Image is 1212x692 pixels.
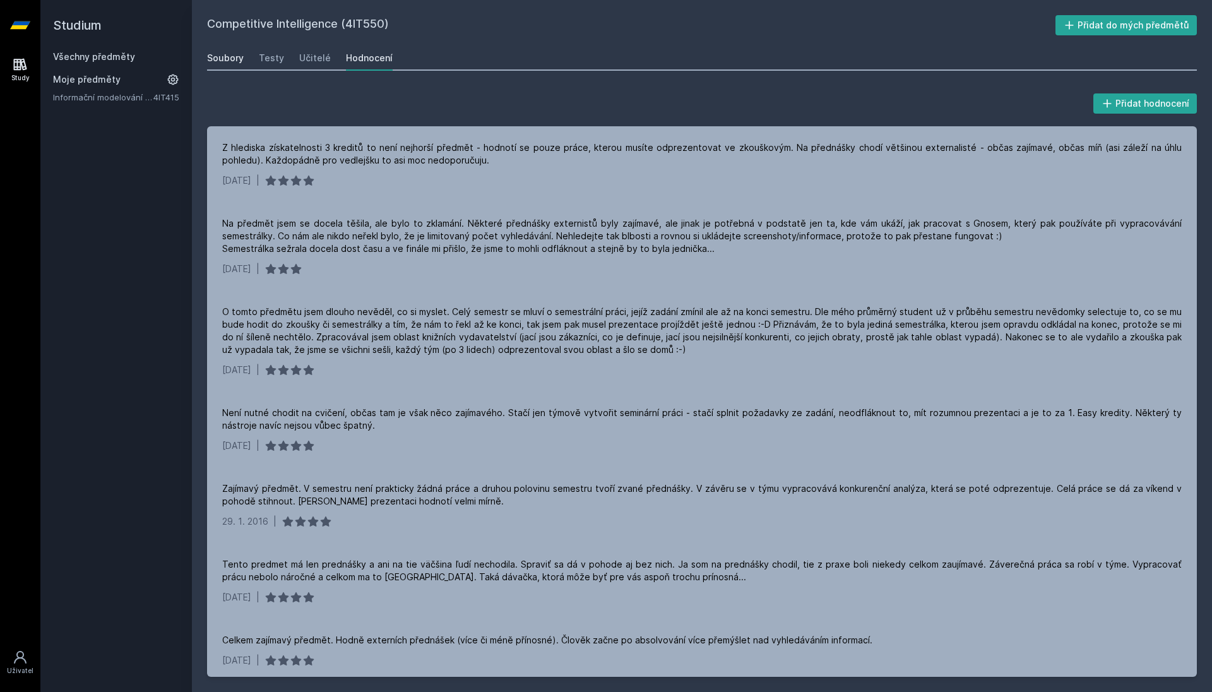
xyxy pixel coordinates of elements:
div: [DATE] [222,174,251,187]
a: Všechny předměty [53,51,135,62]
div: Zajímavý předmět. V semestru není prakticky žádná práce a druhou polovinu semestru tvoří zvané př... [222,482,1182,508]
span: Moje předměty [53,73,121,86]
div: | [256,364,259,376]
a: Informační modelování organizací [53,91,153,104]
div: [DATE] [222,364,251,376]
h2: Competitive Intelligence (4IT550) [207,15,1055,35]
div: Tento predmet má len prednášky a ani na tie väčšina ľudí nechodila. Spraviť sa dá v pohode aj bez... [222,558,1182,583]
div: Na předmět jsem se docela těšila, ale bylo to zklamání. Některé přednášky externistů byly zajímav... [222,217,1182,255]
div: Z hlediska získatelnosti 3 kreditů to není nejhorší předmět - hodnotí se pouze práce, kterou musí... [222,141,1182,167]
div: [DATE] [222,591,251,604]
div: | [256,439,259,452]
div: Hodnocení [346,52,393,64]
button: Přidat do mých předmětů [1055,15,1197,35]
a: Testy [259,45,284,71]
div: [DATE] [222,263,251,275]
div: O tomto předmětu jsem dlouho nevěděl, co si myslet. Celý semestr se mluví o semestrální práci, je... [222,306,1182,356]
a: Uživatel [3,643,38,682]
a: Učitelé [299,45,331,71]
a: Hodnocení [346,45,393,71]
div: | [256,174,259,187]
div: Učitelé [299,52,331,64]
div: Celkem zajímavý předmět. Hodně externích přednášek (více či méně přínosné). Člověk začne po absol... [222,634,872,647]
div: Uživatel [7,666,33,676]
div: | [256,654,259,667]
div: | [273,515,276,528]
div: [DATE] [222,654,251,667]
div: | [256,591,259,604]
a: Study [3,51,38,89]
div: Testy [259,52,284,64]
div: [DATE] [222,439,251,452]
a: 4IT415 [153,92,179,102]
a: Soubory [207,45,244,71]
div: Soubory [207,52,244,64]
div: Není nutné chodit na cvičení, občas tam je však něco zajímavého. Stačí jen týmově vytvořit seminá... [222,407,1182,432]
button: Přidat hodnocení [1093,93,1197,114]
div: | [256,263,259,275]
div: Study [11,73,30,83]
div: 29. 1. 2016 [222,515,268,528]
